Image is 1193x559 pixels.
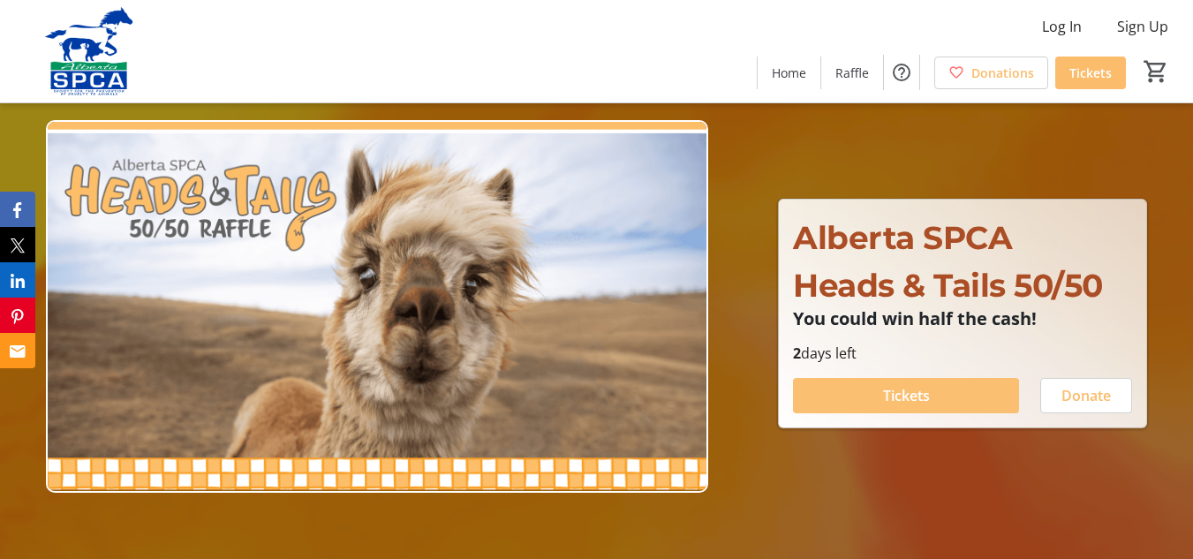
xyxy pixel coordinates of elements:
[758,57,820,89] a: Home
[934,57,1048,89] a: Donations
[11,7,168,95] img: Alberta SPCA's Logo
[1042,16,1082,37] span: Log In
[793,343,1132,364] p: days left
[793,344,801,363] span: 2
[772,64,806,82] span: Home
[46,120,708,493] img: Campaign CTA Media Photo
[793,218,1012,257] span: Alberta SPCA
[793,378,1019,413] button: Tickets
[1117,16,1168,37] span: Sign Up
[793,309,1132,329] p: You could win half the cash!
[884,55,919,90] button: Help
[1069,64,1112,82] span: Tickets
[821,57,883,89] a: Raffle
[835,64,869,82] span: Raffle
[1040,378,1132,413] button: Donate
[1103,12,1182,41] button: Sign Up
[1061,385,1111,406] span: Donate
[1028,12,1096,41] button: Log In
[971,64,1034,82] span: Donations
[793,266,1103,305] span: Heads & Tails 50/50
[883,385,930,406] span: Tickets
[1140,56,1172,87] button: Cart
[1055,57,1126,89] a: Tickets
